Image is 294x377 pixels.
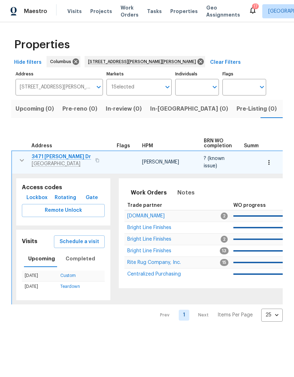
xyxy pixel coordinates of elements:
label: Markets [106,72,172,76]
span: [DOMAIN_NAME] [127,214,165,218]
span: Gate [84,193,100,202]
button: Hide filters [11,56,44,69]
span: Pre-Listing (0) [237,104,277,114]
span: 2 [221,212,228,220]
a: [DOMAIN_NAME] [127,214,165,218]
span: Lockbox [26,193,48,202]
button: Lockbox [24,191,50,204]
span: HPM [142,143,153,148]
span: WO progress [233,203,266,208]
span: Bright Line Finishes [127,225,171,230]
button: Rotating [52,191,79,204]
nav: Pagination Navigation [153,309,283,322]
button: Schedule a visit [54,235,105,248]
span: Properties [170,8,198,15]
span: Work Orders [121,4,139,18]
button: Clear Filters [207,56,244,69]
div: 25 [261,306,283,324]
span: Geo Assignments [206,4,240,18]
a: Centralized Purchasing [127,272,181,276]
label: Individuals [175,72,219,76]
h5: Access codes [22,184,105,191]
a: Goto page 1 [179,310,189,321]
span: Clear Filters [210,58,241,67]
a: Bright Line Finishes [127,225,171,230]
td: [DATE] [22,271,57,281]
span: 15 [220,259,228,266]
a: Bright Line Finishes [127,249,171,253]
button: Remote Unlock [22,204,105,217]
span: Visits [67,8,82,15]
span: Projects [90,8,112,15]
span: Pre-reno (0) [62,104,97,114]
span: Summary [244,143,267,148]
p: Items Per Page [218,311,253,319]
div: Columbus [47,56,80,67]
span: In-review (0) [106,104,142,114]
button: Open [163,82,172,92]
span: Completed [66,254,95,263]
span: Upcoming [28,254,55,263]
label: Flags [222,72,266,76]
span: Tasks [147,9,162,14]
a: Custom [60,273,76,278]
span: ? (known issue) [204,156,225,168]
div: 17 [253,3,257,10]
span: Rite Rug Company, Inc. [127,260,181,265]
span: Flags [117,143,130,148]
div: [STREET_ADDRESS][PERSON_NAME][PERSON_NAME] [85,56,205,67]
span: 1 Selected [111,84,134,90]
span: Bright Line Finishes [127,248,171,253]
button: Open [94,82,104,92]
span: Notes [177,188,195,198]
button: Open [210,82,220,92]
span: Properties [14,41,70,48]
label: Address [16,72,103,76]
span: Hide filters [14,58,42,67]
span: Work Orders [131,188,167,198]
span: Columbus [50,58,74,65]
span: Schedule a visit [60,237,99,246]
span: Rotating [55,193,76,202]
a: Bright Line Finishes [127,237,171,241]
span: Remote Unlock [27,206,99,215]
td: [DATE] [22,281,57,292]
span: BRN WO completion [204,138,232,148]
span: Address [31,143,52,148]
button: Gate [81,191,103,204]
span: Maestro [24,8,47,15]
h5: Visits [22,238,37,245]
span: Trade partner [127,203,162,208]
a: Teardown [60,284,80,289]
span: [PERSON_NAME] [142,160,179,165]
a: Rite Rug Company, Inc. [127,260,181,265]
span: 2 [221,236,228,243]
button: Open [257,82,267,92]
span: 13 [220,247,228,254]
span: Upcoming (0) [16,104,54,114]
span: In-[GEOGRAPHIC_DATA] (0) [150,104,228,114]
